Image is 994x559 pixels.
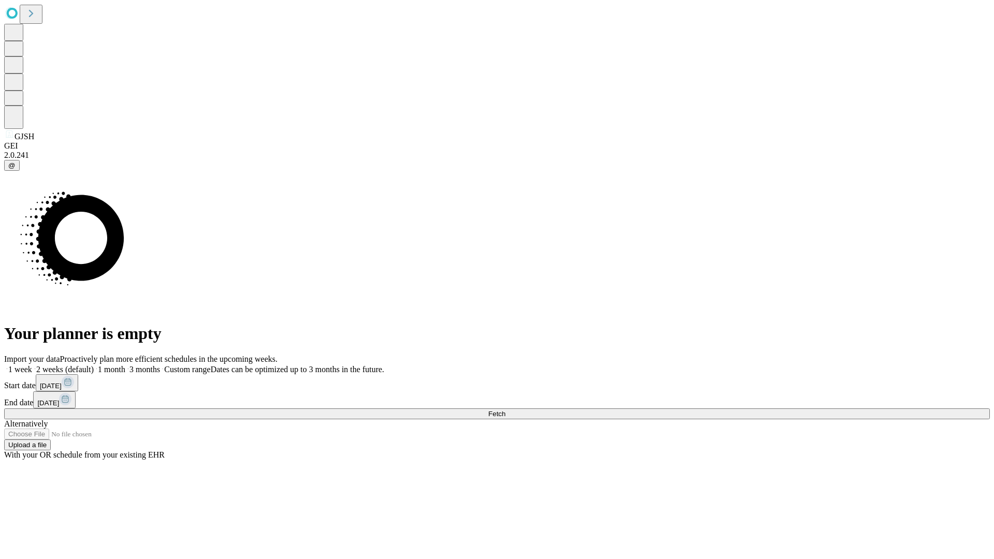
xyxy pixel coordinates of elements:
div: Start date [4,374,990,391]
span: Fetch [488,410,505,418]
button: @ [4,160,20,171]
button: [DATE] [36,374,78,391]
button: Fetch [4,408,990,419]
span: Import your data [4,355,60,363]
span: [DATE] [40,382,62,390]
span: 2 weeks (default) [36,365,94,374]
span: @ [8,161,16,169]
div: End date [4,391,990,408]
span: Dates can be optimized up to 3 months in the future. [211,365,384,374]
span: [DATE] [37,399,59,407]
div: 2.0.241 [4,151,990,160]
span: 3 months [129,365,160,374]
span: Alternatively [4,419,48,428]
span: GJSH [14,132,34,141]
button: Upload a file [4,439,51,450]
h1: Your planner is empty [4,324,990,343]
span: Custom range [164,365,210,374]
span: Proactively plan more efficient schedules in the upcoming weeks. [60,355,277,363]
span: With your OR schedule from your existing EHR [4,450,165,459]
button: [DATE] [33,391,76,408]
div: GEI [4,141,990,151]
span: 1 month [98,365,125,374]
span: 1 week [8,365,32,374]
